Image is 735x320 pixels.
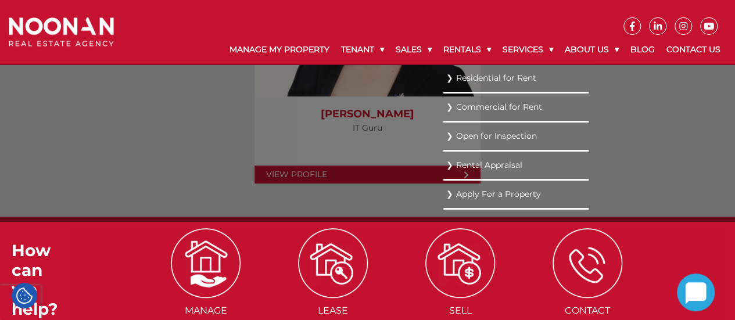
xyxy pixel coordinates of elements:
a: Rental Appraisal [446,157,586,173]
a: Open for Inspection [446,128,586,144]
a: Tenant [335,35,390,64]
a: Sales [390,35,438,64]
a: Manage My Property [224,35,335,64]
a: Residential for Rent [446,70,586,86]
a: Contact Us [661,35,726,64]
h3: How can we help? [12,241,70,319]
img: ICONS [298,228,368,298]
a: Apply For a Property [446,186,586,202]
a: Commercial for Rent [446,99,586,115]
div: Cookie Settings [12,283,37,308]
a: Blog [625,35,661,64]
a: About Us [559,35,625,64]
a: Rentals [438,35,497,64]
img: ICONS [171,228,241,298]
a: Services [497,35,559,64]
img: Noonan Real Estate Agency [9,17,114,46]
img: ICONS [425,228,495,298]
img: ICONS [553,228,622,298]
